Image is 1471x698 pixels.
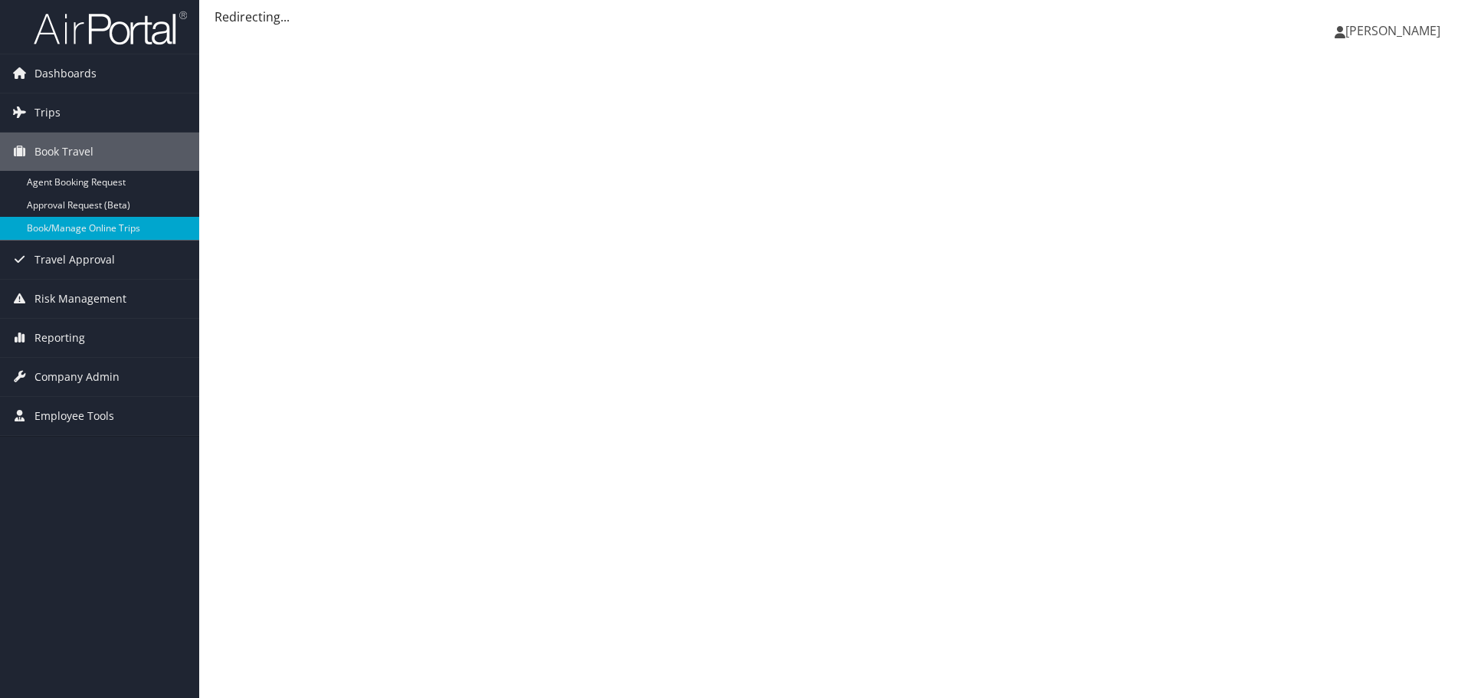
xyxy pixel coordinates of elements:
[34,54,97,93] span: Dashboards
[34,280,126,318] span: Risk Management
[34,133,93,171] span: Book Travel
[34,319,85,357] span: Reporting
[34,397,114,435] span: Employee Tools
[34,10,187,46] img: airportal-logo.png
[1345,22,1440,39] span: [PERSON_NAME]
[34,93,61,132] span: Trips
[34,241,115,279] span: Travel Approval
[34,358,120,396] span: Company Admin
[215,8,1456,26] div: Redirecting...
[1335,8,1456,54] a: [PERSON_NAME]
